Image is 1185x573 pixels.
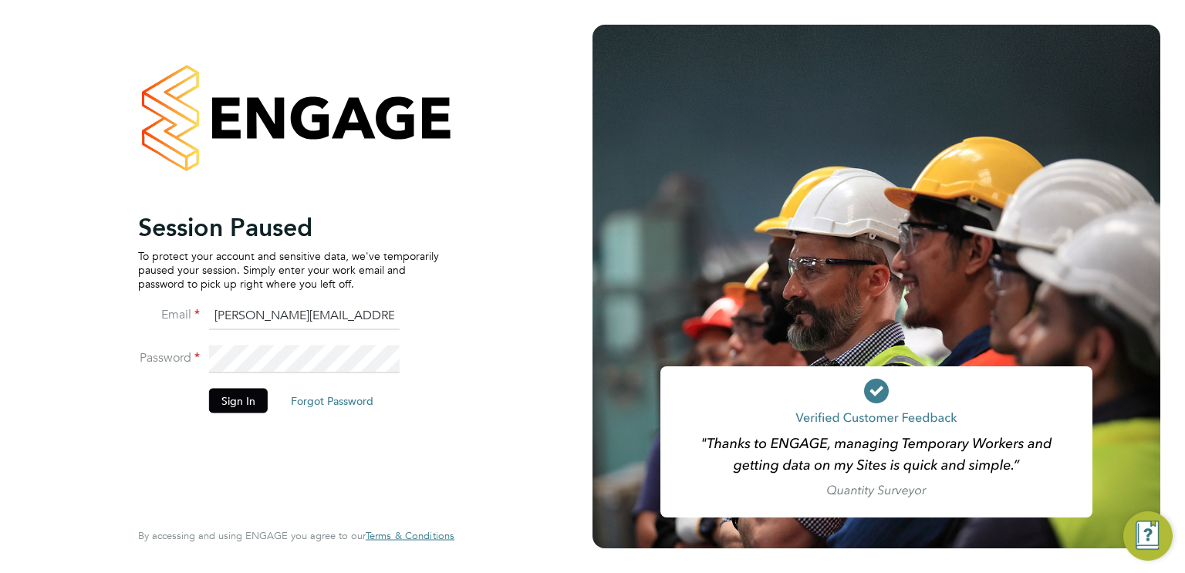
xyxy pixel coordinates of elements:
[138,306,200,322] label: Email
[138,211,439,242] h2: Session Paused
[366,529,454,542] span: Terms & Conditions
[209,388,268,413] button: Sign In
[138,248,439,291] p: To protect your account and sensitive data, we've temporarily paused your session. Simply enter y...
[366,530,454,542] a: Terms & Conditions
[138,529,454,542] span: By accessing and using ENGAGE you agree to our
[209,302,400,330] input: Enter your work email...
[1123,511,1173,561] button: Engage Resource Center
[279,388,386,413] button: Forgot Password
[138,349,200,366] label: Password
